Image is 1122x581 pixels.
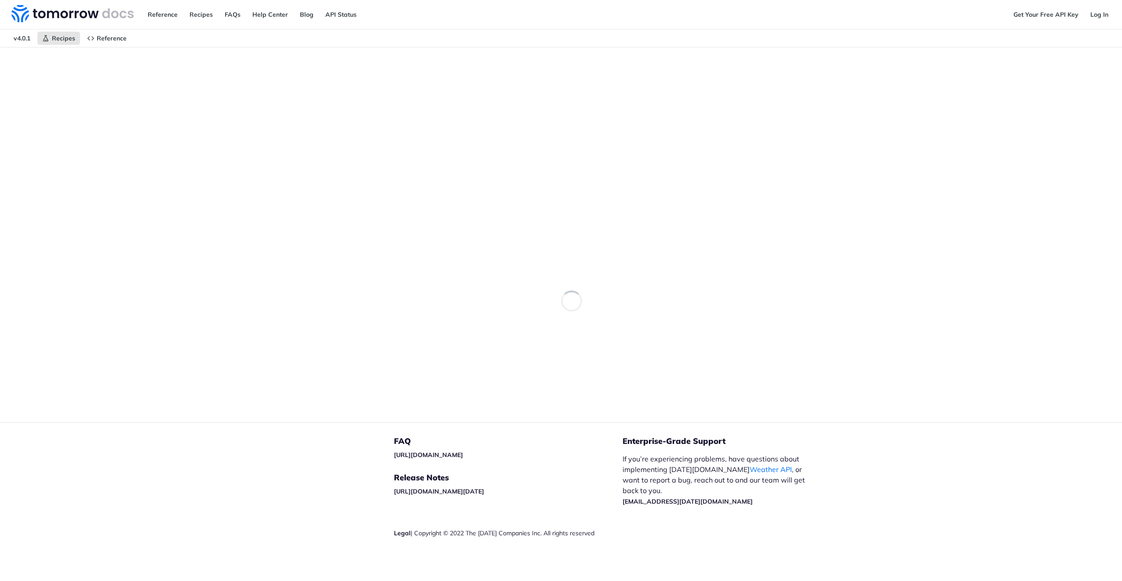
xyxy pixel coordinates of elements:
span: v4.0.1 [9,32,35,45]
span: Recipes [52,34,75,42]
a: Recipes [37,32,80,45]
h5: Release Notes [394,472,623,483]
a: Blog [295,8,318,21]
a: FAQs [220,8,245,21]
img: Tomorrow.io Weather API Docs [11,5,134,22]
span: Reference [97,34,127,42]
h5: FAQ [394,436,623,447]
a: Recipes [185,8,218,21]
a: Log In [1086,8,1113,21]
a: Legal [394,529,411,537]
h5: Enterprise-Grade Support [623,436,828,447]
a: Help Center [248,8,293,21]
a: API Status [321,8,361,21]
a: Reference [82,32,131,45]
a: [EMAIL_ADDRESS][DATE][DOMAIN_NAME] [623,497,753,505]
a: Reference [143,8,182,21]
a: Weather API [750,465,792,474]
a: [URL][DOMAIN_NAME][DATE] [394,487,484,495]
a: [URL][DOMAIN_NAME] [394,451,463,459]
div: | Copyright © 2022 The [DATE] Companies Inc. All rights reserved [394,529,623,537]
a: Get Your Free API Key [1009,8,1083,21]
p: If you’re experiencing problems, have questions about implementing [DATE][DOMAIN_NAME] , or want ... [623,454,814,506]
